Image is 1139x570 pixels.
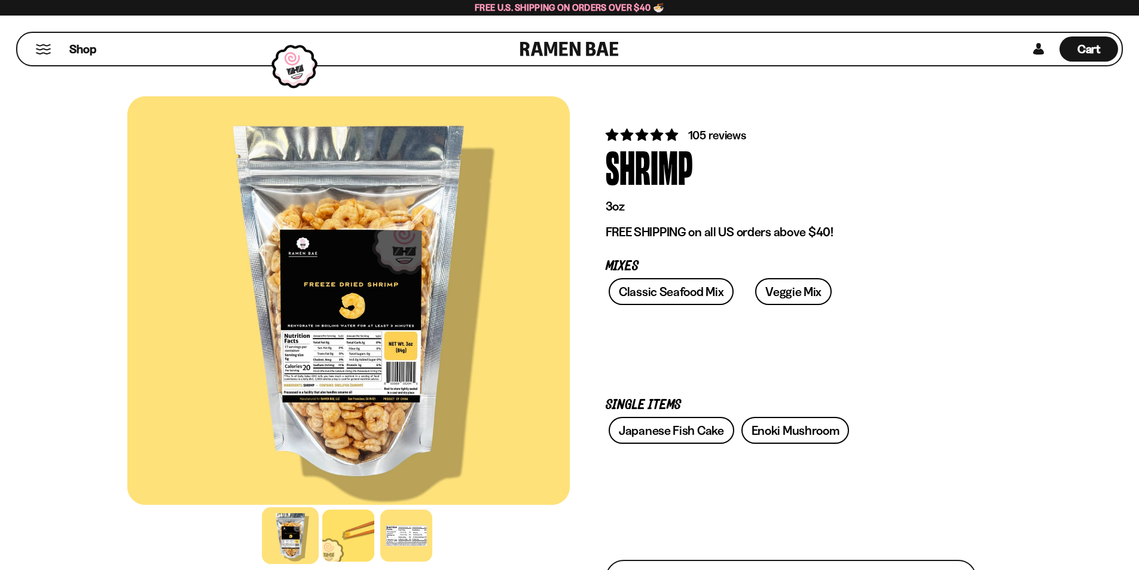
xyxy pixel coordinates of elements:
[606,199,976,214] p: 3oz
[69,41,96,57] span: Shop
[606,127,680,142] span: 4.90 stars
[688,128,746,142] span: 105 reviews
[69,36,96,62] a: Shop
[606,400,976,411] p: Single Items
[741,417,850,444] a: Enoki Mushroom
[35,44,51,54] button: Mobile Menu Trigger
[609,278,734,305] a: Classic Seafood Mix
[609,417,734,444] a: Japanese Fish Cake
[1059,33,1118,65] div: Cart
[475,2,664,13] span: Free U.S. Shipping on Orders over $40 🍜
[1077,42,1101,56] span: Cart
[755,278,832,305] a: Veggie Mix
[606,224,976,240] p: FREE SHIPPING on all US orders above $40!
[606,261,976,272] p: Mixes
[606,144,693,188] div: Shrimp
